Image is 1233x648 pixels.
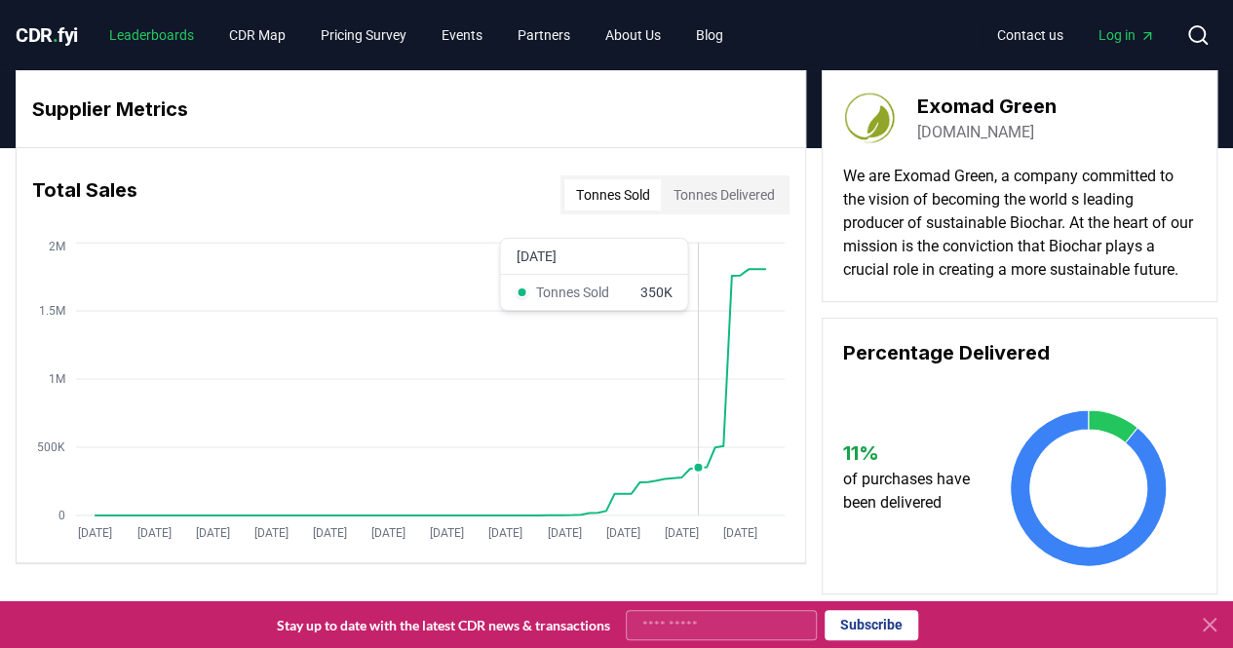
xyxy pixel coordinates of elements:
a: Partners [502,18,586,53]
h3: Total Sales [32,175,137,214]
tspan: [DATE] [196,526,230,540]
a: Leaderboards [94,18,210,53]
p: We are Exomad Green, a company committed to the vision of becoming the world s leading producer o... [842,165,1197,282]
tspan: 2M [49,240,65,253]
a: CDR Map [213,18,301,53]
a: Log in [1083,18,1171,53]
tspan: [DATE] [665,526,699,540]
span: Log in [1098,25,1155,45]
tspan: [DATE] [78,526,112,540]
h3: Percentage Delivered [842,338,1197,367]
span: . [53,23,58,47]
tspan: 500K [37,440,65,454]
tspan: [DATE] [723,526,757,540]
tspan: [DATE] [606,526,640,540]
h3: 11 % [842,438,982,468]
a: Contact us [982,18,1079,53]
span: CDR fyi [16,23,78,47]
tspan: 1.5M [39,304,65,318]
tspan: [DATE] [137,526,172,540]
tspan: [DATE] [371,526,405,540]
nav: Main [94,18,739,53]
a: Blog [680,18,739,53]
tspan: [DATE] [488,526,522,540]
tspan: 1M [49,372,65,386]
h3: Supplier Metrics [32,95,790,124]
h3: Exomad Green [916,92,1056,121]
button: Tonnes Sold [564,179,661,210]
img: Exomad Green-logo [842,91,897,145]
tspan: [DATE] [313,526,347,540]
tspan: 0 [58,509,65,522]
a: Pricing Survey [305,18,422,53]
a: About Us [590,18,676,53]
nav: Main [982,18,1171,53]
p: of purchases have been delivered [842,468,982,515]
tspan: [DATE] [548,526,582,540]
tspan: [DATE] [430,526,464,540]
a: Events [426,18,498,53]
a: CDR.fyi [16,21,78,49]
a: [DOMAIN_NAME] [916,121,1033,144]
tspan: [DATE] [254,526,289,540]
button: Tonnes Delivered [661,179,786,210]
